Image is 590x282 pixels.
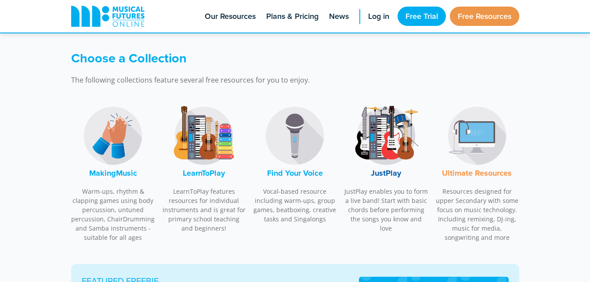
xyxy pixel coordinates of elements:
[253,187,337,224] p: Vocal-based resource including warm-ups, group games, beatboxing, creative tasks and Singalongs
[398,7,446,26] a: Free Trial
[71,75,414,85] p: The following collections feature several free resources for you to enjoy.
[344,187,428,233] p: JustPlay enables you to form a live band! Start with basic chords before performing the songs you...
[162,98,246,238] a: LearnToPlay LogoLearnToPlay LearnToPlay features resources for individual instruments and is grea...
[368,11,389,22] span: Log in
[435,187,519,242] p: Resources designed for upper Secondary with some focus on music technology. Including remixing, D...
[329,11,349,22] span: News
[205,11,256,22] span: Our Resources
[450,7,519,26] a: Free Resources
[267,167,323,179] font: Find Your Voice
[162,187,246,233] p: LearnToPlay features resources for individual instruments and is great for primary school teachin...
[353,103,419,169] img: JustPlay Logo
[71,187,156,242] p: Warm-ups, rhythm & clapping games using body percussion, untuned percussion, ChairDrumming and Sa...
[89,167,137,179] font: MakingMusic
[435,98,519,247] a: Music Technology LogoUltimate Resources Resources designed for upper Secondary with some focus on...
[444,103,510,169] img: Music Technology Logo
[442,167,512,179] font: Ultimate Resources
[266,11,319,22] span: Plans & Pricing
[80,103,146,169] img: MakingMusic Logo
[371,167,401,179] font: JustPlay
[71,98,156,247] a: MakingMusic LogoMakingMusic Warm-ups, rhythm & clapping games using body percussion, untuned perc...
[344,98,428,238] a: JustPlay LogoJustPlay JustPlay enables you to form a live band! Start with basic chords before pe...
[253,98,337,228] a: Find Your Voice LogoFind Your Voice Vocal-based resource including warm-ups, group games, beatbox...
[71,51,414,66] h3: Choose a Collection
[262,103,328,169] img: Find Your Voice Logo
[171,103,237,169] img: LearnToPlay Logo
[183,167,225,179] font: LearnToPlay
